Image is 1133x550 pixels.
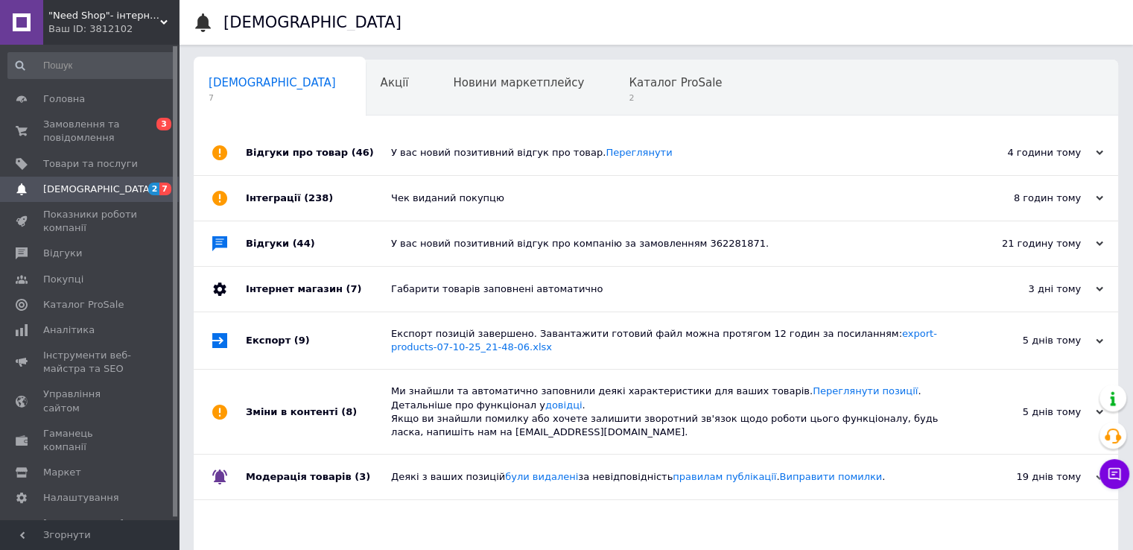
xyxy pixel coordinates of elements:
span: Покупці [43,273,83,286]
span: 3 [156,118,171,130]
div: Габарити товарів заповнені автоматично [391,282,954,296]
span: Інструменти веб-майстра та SEO [43,349,138,376]
div: Інтеграції [246,176,391,221]
div: 3 дні тому [954,282,1103,296]
span: Налаштування [43,491,119,505]
span: (238) [304,192,333,203]
div: Модерація товарів [246,455,391,499]
span: Аналітика [43,323,95,337]
div: Деякі з ваших позицій за невідповідність . . [391,470,954,484]
span: (46) [352,147,374,158]
a: Переглянути позиції [813,385,918,396]
span: [DEMOGRAPHIC_DATA] [209,76,336,89]
span: Новини маркетплейсу [453,76,584,89]
span: Каталог ProSale [629,76,722,89]
button: Чат з покупцем [1099,459,1129,489]
a: Виправити помилки [779,471,882,482]
div: У вас новий позитивний відгук про компанію за замовленням 362281871. [391,237,954,250]
span: (8) [341,406,357,417]
div: Експорт позицій завершено. Завантажити готовий файл можна протягом 12 годин за посиланням: [391,327,954,354]
div: 8 годин тому [954,192,1103,205]
div: 19 днів тому [954,470,1103,484]
span: Каталог ProSale [43,298,124,312]
span: 7 [159,183,171,195]
a: Переглянути [606,147,672,158]
div: Чек виданий покупцю [391,192,954,205]
span: Гаманець компанії [43,427,138,454]
div: У вас новий позитивний відгук про товар. [391,146,954,159]
span: Маркет [43,466,81,479]
span: 2 [629,92,722,104]
span: (7) [346,283,361,294]
div: 5 днів тому [954,334,1103,347]
span: (44) [293,238,315,249]
span: Акції [381,76,409,89]
span: Товари та послуги [43,157,138,171]
div: Ваш ID: 3812102 [48,22,179,36]
a: правилам публікації [673,471,776,482]
div: 5 днів тому [954,405,1103,419]
span: 2 [148,183,160,195]
a: export-products-07-10-25_21-48-06.xlsx [391,328,937,353]
a: довідці [545,399,583,411]
div: Відгуки про товар [246,130,391,175]
span: Показники роботи компанії [43,208,138,235]
div: Ми знайшли та автоматично заповнили деякі характеристики для ваших товарів. . Детальніше про функ... [391,385,954,439]
span: (9) [294,335,310,346]
span: 7 [209,92,336,104]
h1: [DEMOGRAPHIC_DATA] [223,13,402,31]
a: були видалені [505,471,578,482]
span: "Need Shop"- інтернет-магазин [48,9,160,22]
div: Зміни в контенті [246,370,391,454]
div: 21 годину тому [954,237,1103,250]
span: Управління сайтом [43,388,138,414]
input: Пошук [7,52,176,79]
span: [DEMOGRAPHIC_DATA] [43,183,153,196]
span: Відгуки [43,247,82,260]
div: Експорт [246,312,391,369]
span: Головна [43,92,85,106]
span: (3) [355,471,370,482]
div: Відгуки [246,221,391,266]
div: Інтернет магазин [246,267,391,312]
div: 4 години тому [954,146,1103,159]
span: Замовлення та повідомлення [43,118,138,145]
